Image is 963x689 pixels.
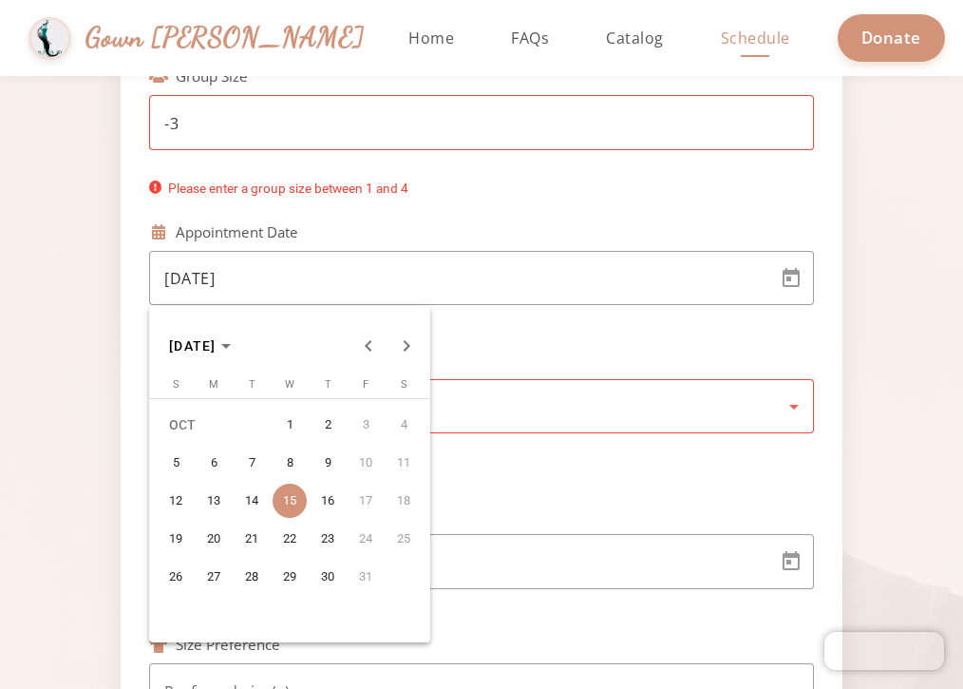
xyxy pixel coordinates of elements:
[195,520,233,558] button: October 20, 2025
[157,444,195,482] button: October 5, 2025
[159,560,193,594] span: 26
[273,484,307,518] span: 15
[387,408,421,442] span: 4
[349,522,383,556] span: 24
[309,482,347,520] button: October 16, 2025
[271,482,309,520] button: October 15, 2025
[233,444,271,482] button: October 7, 2025
[385,482,423,520] button: October 18, 2025
[235,522,269,556] span: 21
[159,484,193,518] span: 12
[197,560,231,594] span: 27
[311,560,345,594] span: 30
[157,558,195,596] button: October 26, 2025
[273,446,307,480] span: 8
[233,520,271,558] button: October 21, 2025
[161,329,238,363] button: Choose month and year
[233,482,271,520] button: October 14, 2025
[349,484,383,518] span: 17
[157,520,195,558] button: October 19, 2025
[233,558,271,596] button: October 28, 2025
[349,408,383,442] span: 3
[273,408,307,442] span: 1
[173,378,179,391] span: S
[349,327,387,365] button: Previous month
[311,522,345,556] span: 23
[273,560,307,594] span: 29
[157,406,271,444] td: OCT
[385,444,423,482] button: October 11, 2025
[401,378,407,391] span: S
[197,522,231,556] span: 20
[273,522,307,556] span: 22
[824,632,944,670] iframe: Chatra live chat
[159,522,193,556] span: 19
[325,378,331,391] span: T
[311,446,345,480] span: 9
[385,520,423,558] button: October 25, 2025
[285,378,294,391] span: W
[271,558,309,596] button: October 29, 2025
[197,446,231,480] span: 6
[249,378,255,391] span: T
[387,327,425,365] button: Next month
[235,484,269,518] span: 14
[349,446,383,480] span: 10
[235,446,269,480] span: 7
[309,558,347,596] button: October 30, 2025
[159,446,193,480] span: 5
[271,444,309,482] button: October 8, 2025
[347,406,385,444] button: October 3, 2025
[347,444,385,482] button: October 10, 2025
[347,520,385,558] button: October 24, 2025
[157,482,195,520] button: October 12, 2025
[195,444,233,482] button: October 6, 2025
[387,522,421,556] span: 25
[209,378,218,391] span: M
[271,520,309,558] button: October 22, 2025
[385,406,423,444] button: October 4, 2025
[271,406,309,444] button: October 1, 2025
[169,338,217,354] span: [DATE]
[309,520,347,558] button: October 23, 2025
[363,378,368,391] span: F
[349,560,383,594] span: 31
[309,406,347,444] button: October 2, 2025
[347,558,385,596] button: October 31, 2025
[387,484,421,518] span: 18
[311,484,345,518] span: 16
[235,560,269,594] span: 28
[347,482,385,520] button: October 17, 2025
[197,484,231,518] span: 13
[387,446,421,480] span: 11
[311,408,345,442] span: 2
[195,558,233,596] button: October 27, 2025
[309,444,347,482] button: October 9, 2025
[195,482,233,520] button: October 13, 2025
